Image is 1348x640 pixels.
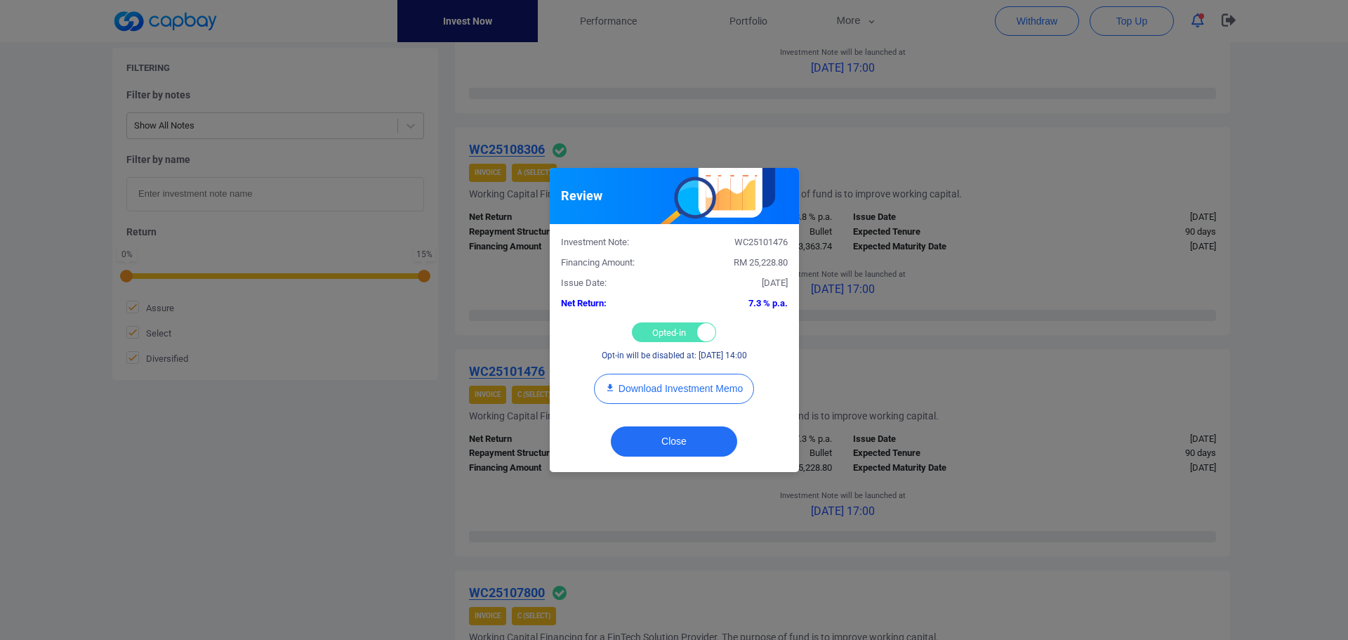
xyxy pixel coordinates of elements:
[550,235,675,250] div: Investment Note:
[674,235,798,250] div: WC25101476
[611,426,737,457] button: Close
[734,257,788,268] span: RM 25,228.80
[550,256,675,270] div: Financing Amount:
[674,276,798,291] div: [DATE]
[674,296,798,311] div: 7.3 % p.a.
[602,349,747,363] p: Opt-in will be disabled at: [DATE] 14:00
[550,296,675,311] div: Net Return:
[594,374,754,404] button: Download Investment Memo
[550,276,675,291] div: Issue Date:
[561,188,602,204] h5: Review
